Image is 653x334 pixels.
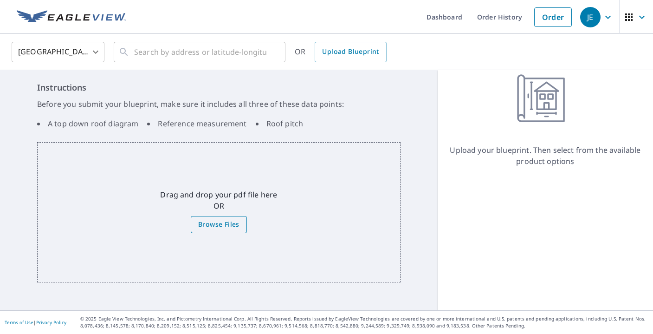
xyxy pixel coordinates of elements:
[17,10,126,24] img: EV Logo
[256,118,304,129] li: Roof pitch
[534,7,572,27] a: Order
[80,315,648,329] p: © 2025 Eagle View Technologies, Inc. and Pictometry International Corp. All Rights Reserved. Repo...
[315,42,386,62] a: Upload Blueprint
[438,144,653,167] p: Upload your blueprint. Then select from the available product options
[322,46,379,58] span: Upload Blueprint
[160,189,277,211] p: Drag and drop your pdf file here OR
[198,219,239,230] span: Browse Files
[147,118,246,129] li: Reference measurement
[37,118,138,129] li: A top down roof diagram
[5,319,33,326] a: Terms of Use
[134,39,266,65] input: Search by address or latitude-longitude
[191,216,247,233] label: Browse Files
[37,81,401,94] h6: Instructions
[580,7,601,27] div: JE
[295,42,387,62] div: OR
[36,319,66,326] a: Privacy Policy
[37,98,401,110] p: Before you submit your blueprint, make sure it includes all three of these data points:
[5,320,66,325] p: |
[12,39,104,65] div: [GEOGRAPHIC_DATA]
